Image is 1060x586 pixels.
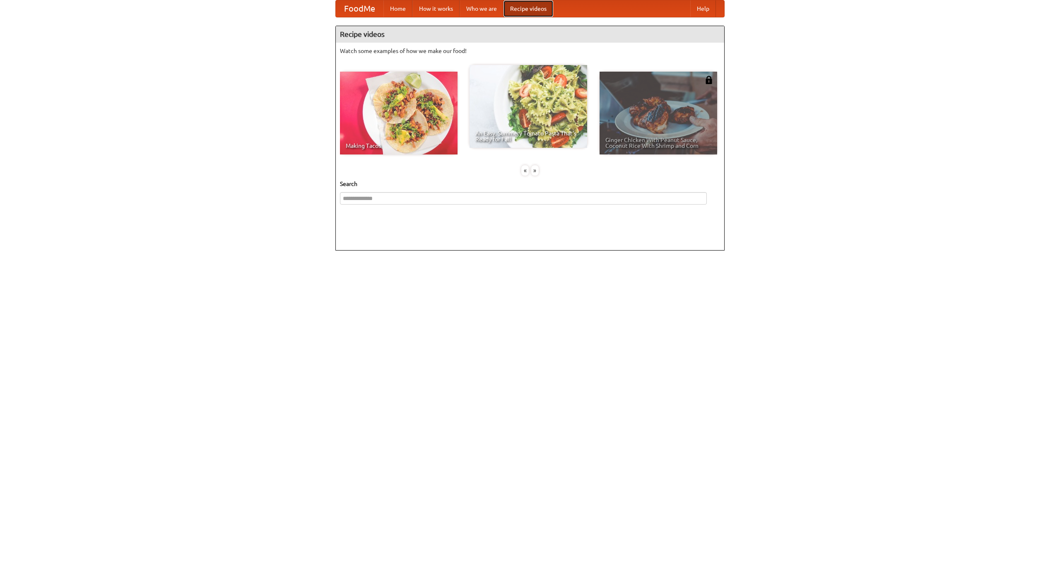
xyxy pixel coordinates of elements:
a: Help [690,0,716,17]
a: An Easy, Summery Tomato Pasta That's Ready for Fall [470,65,587,148]
a: How it works [412,0,460,17]
a: Home [383,0,412,17]
a: Making Tacos [340,72,458,154]
div: « [521,165,529,176]
a: Who we are [460,0,503,17]
p: Watch some examples of how we make our food! [340,47,720,55]
h4: Recipe videos [336,26,724,43]
span: Making Tacos [346,143,452,149]
a: Recipe videos [503,0,553,17]
div: » [531,165,539,176]
span: An Easy, Summery Tomato Pasta That's Ready for Fall [475,130,581,142]
img: 483408.png [705,76,713,84]
a: FoodMe [336,0,383,17]
h5: Search [340,180,720,188]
